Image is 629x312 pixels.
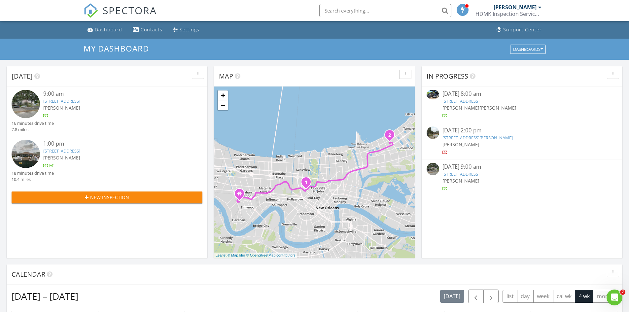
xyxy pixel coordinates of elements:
img: streetview [12,140,40,168]
a: Contacts [130,24,165,36]
a: Leaflet [216,253,227,257]
a: [STREET_ADDRESS] [43,98,80,104]
button: month [593,290,617,303]
div: HDMK Inspection Services - NOLA [475,11,542,17]
span: My Dashboard [84,43,149,54]
a: Zoom out [218,100,228,110]
a: SPECTORA [84,9,157,23]
span: [PERSON_NAME] [442,141,479,148]
div: 16 minutes drive time [12,120,54,126]
div: 18 minutes drive time [12,170,54,176]
iframe: Intercom live chat [607,290,622,305]
span: [DATE] [12,72,33,81]
div: Settings [180,26,199,33]
button: 4 wk [575,290,593,303]
span: SPECTORA [103,3,157,17]
i: 2 [388,133,391,138]
a: [DATE] 8:00 am [STREET_ADDRESS] [PERSON_NAME][PERSON_NAME] [427,90,617,119]
button: Next [483,290,499,303]
span: Map [219,72,233,81]
input: Search everything... [319,4,451,17]
img: The Best Home Inspection Software - Spectora [84,3,98,18]
img: streetview [427,163,439,175]
button: cal wk [553,290,576,303]
a: [STREET_ADDRESS] [442,98,479,104]
div: Support Center [503,26,542,33]
div: 1:00 pm [43,140,187,148]
a: 9:00 am [STREET_ADDRESS] [PERSON_NAME] 16 minutes drive time 7.8 miles [12,90,202,133]
img: streetview [427,126,439,139]
a: Support Center [494,24,544,36]
a: [STREET_ADDRESS] [43,148,80,154]
div: 10.4 miles [12,176,54,183]
a: [DATE] 9:00 am [STREET_ADDRESS] [PERSON_NAME] [427,163,617,192]
div: 9:00 am [43,90,187,98]
div: 4440 Bienville St, New Orleans, LA 70119 [306,182,310,186]
a: [STREET_ADDRESS][PERSON_NAME] [442,135,513,141]
span: [PERSON_NAME] [442,178,479,184]
div: 9962 E Wheaton Cir, New Orleans, LA 70127 [390,135,394,139]
img: 9286736%2Fcover_photos%2Fvv84eE5gzXyKaPzAygCk%2Fsmall.jpg [427,90,439,99]
span: 7 [620,290,625,295]
div: [DATE] 8:00 am [442,90,602,98]
span: In Progress [427,72,468,81]
i: 1 [305,180,307,185]
button: Previous [468,290,484,303]
span: Calendar [12,270,45,279]
a: 1:00 pm [STREET_ADDRESS] [PERSON_NAME] 18 minutes drive time 10.4 miles [12,140,202,183]
div: Contacts [141,26,162,33]
button: list [503,290,517,303]
a: [STREET_ADDRESS] [442,171,479,177]
button: Dashboards [510,45,546,54]
div: 7.8 miles [12,126,54,133]
div: [PERSON_NAME] [494,4,537,11]
span: [PERSON_NAME] [43,155,80,161]
a: © OpenStreetMap contributors [246,253,296,257]
a: Settings [170,24,202,36]
a: © MapTiler [227,253,245,257]
div: | [214,253,297,258]
img: streetview [12,90,40,118]
div: Dashboards [513,47,543,52]
button: [DATE] [440,290,464,303]
span: [PERSON_NAME] [442,105,479,111]
button: week [533,290,553,303]
span: [PERSON_NAME] [43,105,80,111]
button: New Inspection [12,191,202,203]
a: Dashboard [85,24,125,36]
a: Zoom in [218,90,228,100]
div: [DATE] 9:00 am [442,163,602,171]
div: Dashboard [95,26,122,33]
h2: [DATE] – [DATE] [12,290,78,303]
button: day [517,290,534,303]
div: 5817 Citrus Blvd STE A, New Orleans LA 70123 [239,193,243,197]
div: [DATE] 2:00 pm [442,126,602,135]
a: [DATE] 2:00 pm [STREET_ADDRESS][PERSON_NAME] [PERSON_NAME] [427,126,617,156]
span: [PERSON_NAME] [479,105,516,111]
span: New Inspection [90,194,129,201]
